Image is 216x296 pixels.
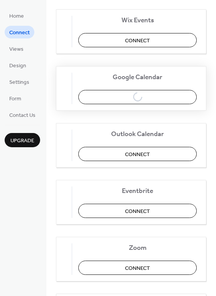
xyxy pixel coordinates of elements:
[5,9,29,22] a: Home
[9,29,30,37] span: Connect
[78,261,197,275] button: Connect
[125,150,150,158] span: Connect
[9,12,24,20] span: Home
[9,62,26,70] span: Design
[9,45,24,53] span: Views
[5,108,40,121] a: Contact Us
[78,147,197,161] button: Connect
[78,187,197,195] span: Eventbrite
[78,130,197,138] span: Outlook Calendar
[5,133,40,147] button: Upgrade
[9,78,29,86] span: Settings
[5,59,31,72] a: Design
[78,16,197,24] span: Wix Events
[78,73,197,81] span: Google Calendar
[5,26,34,38] a: Connect
[125,37,150,45] span: Connect
[9,95,21,103] span: Form
[5,92,26,105] a: Form
[9,111,35,120] span: Contact Us
[10,137,34,145] span: Upgrade
[125,264,150,272] span: Connect
[5,42,28,55] a: Views
[5,75,34,88] a: Settings
[78,33,197,47] button: Connect
[78,204,197,218] button: Connect
[125,207,150,215] span: Connect
[78,244,197,252] span: Zoom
